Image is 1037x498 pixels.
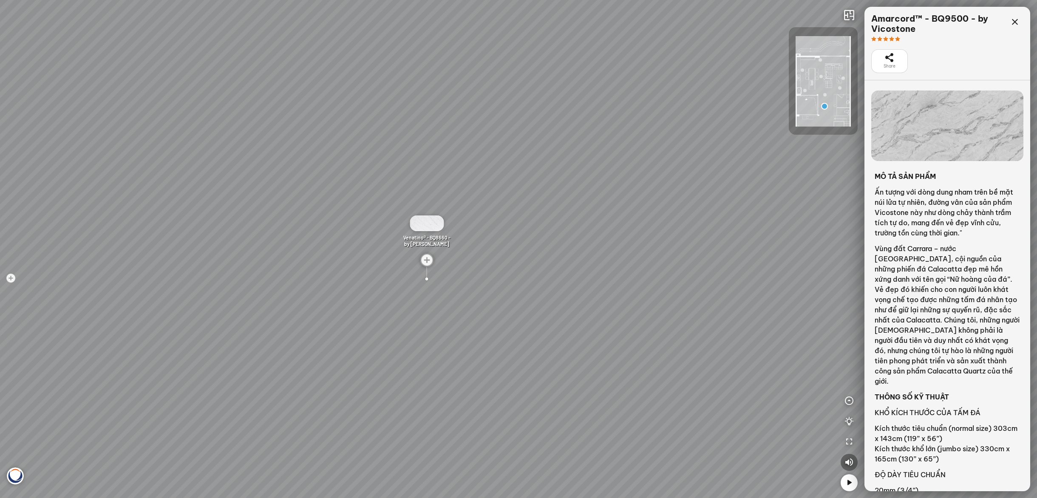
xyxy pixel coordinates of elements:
[875,393,949,401] strong: THÔNG SỐ KỸ THUẬT
[410,215,444,231] img: BQ8660_VXU6ER4L4U66.jpg
[884,63,895,70] span: Share
[875,172,936,181] strong: MÔ TẢ SẢN PHẨM
[875,407,1020,418] p: KHỔ KÍCH THƯỚC CỦA TẤM ĐÁ
[875,423,1020,464] p: Kích thước tiêu chuẩn (normal size) 303cm x 143cm (119” x 56”) Kích thước khổ lớn (jumbo size) 33...
[877,37,882,42] span: star
[403,235,450,247] span: Venatino® - BQ8660 - by [PERSON_NAME]
[875,187,1020,238] p: Ấn tượng với dòng dung nham trên bề mặt núi lửa tự nhiên, đường vân của sản phẩm Vicostone này nh...
[875,470,1020,480] p: ĐỘ DÀY TIÊU CHUẨN
[420,253,433,267] img: plus_circle_24x_2E6GLYVYFLF3.png
[895,37,900,42] span: star
[883,37,888,42] span: star
[796,36,851,127] img: minimap___vicos_9A2JCP3TXK23.png
[889,37,894,42] span: star
[7,467,24,484] img: Icon_Vicostone__JFHAYEFUNKA3.png
[875,243,1020,386] p: Vùng đất Carrara – nước [GEOGRAPHIC_DATA], cội nguồn của những phiến đá Calacatta đẹp mê hồn xứng...
[871,37,876,42] span: star
[871,14,1006,34] div: Amarcord™ - BQ9500 - by Vicostone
